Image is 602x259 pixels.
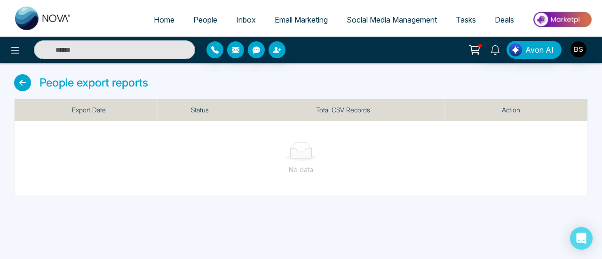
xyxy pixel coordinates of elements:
[242,99,444,121] th: Total CSV Records
[528,9,596,30] img: Market-place.gif
[485,11,523,29] a: Deals
[15,7,71,30] img: Nova CRM Logo
[337,11,446,29] a: Social Media Management
[525,44,554,55] span: Avon AI
[236,15,256,24] span: Inbox
[275,15,328,24] span: Email Marketing
[154,15,174,24] span: Home
[158,99,242,121] th: Status
[495,15,514,24] span: Deals
[184,11,227,29] a: People
[444,99,588,121] th: Action
[193,15,217,24] span: People
[507,41,562,59] button: Avon AI
[456,15,476,24] span: Tasks
[570,227,593,250] div: Open Intercom Messenger
[15,99,158,121] th: Export Date
[570,41,586,57] img: User Avatar
[227,11,265,29] a: Inbox
[265,11,337,29] a: Email Marketing
[18,165,584,175] div: No data
[446,11,485,29] a: Tasks
[509,43,522,56] img: Lead Flow
[347,15,437,24] span: Social Media Management
[144,11,184,29] a: Home
[40,76,148,90] h4: People export reports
